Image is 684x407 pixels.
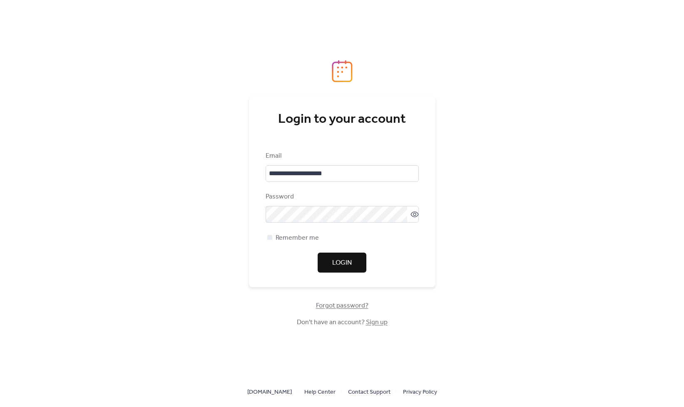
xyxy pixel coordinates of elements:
[403,387,437,397] a: Privacy Policy
[316,303,368,308] a: Forgot password?
[304,387,336,397] a: Help Center
[247,387,292,397] a: [DOMAIN_NAME]
[297,318,388,328] span: Don't have an account?
[316,301,368,311] span: Forgot password?
[276,233,319,243] span: Remember me
[266,192,417,202] div: Password
[348,387,391,397] a: Contact Support
[332,258,352,268] span: Login
[266,151,417,161] div: Email
[332,60,353,82] img: logo
[266,111,419,128] div: Login to your account
[366,316,388,329] a: Sign up
[318,253,366,273] button: Login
